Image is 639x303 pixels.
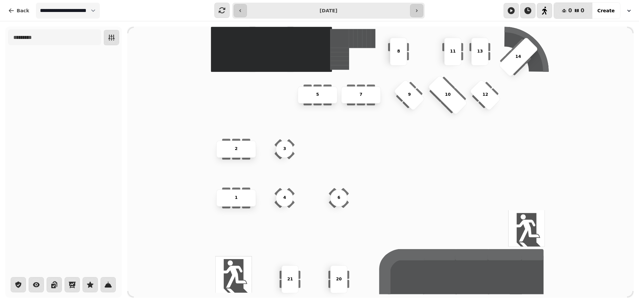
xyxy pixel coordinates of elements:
span: Back [17,8,29,13]
span: 0 [568,8,572,13]
p: 4 [283,195,286,201]
p: 9 [408,92,411,98]
p: 10 [445,92,451,98]
p: 13 [477,49,483,55]
p: 20 [336,276,342,282]
button: Back [3,3,35,19]
p: 5 [316,92,319,98]
p: 1 [235,195,238,201]
p: 6 [337,195,340,201]
p: 8 [397,49,400,55]
span: Create [597,8,615,13]
button: 00 [554,3,592,19]
p: 7 [359,92,362,98]
p: 21 [287,276,293,282]
p: 11 [450,49,456,55]
p: 14 [516,54,521,60]
p: 12 [483,92,488,98]
p: 2 [235,146,238,152]
p: 3 [283,146,286,152]
span: 0 [581,8,584,13]
button: Create [592,3,620,19]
